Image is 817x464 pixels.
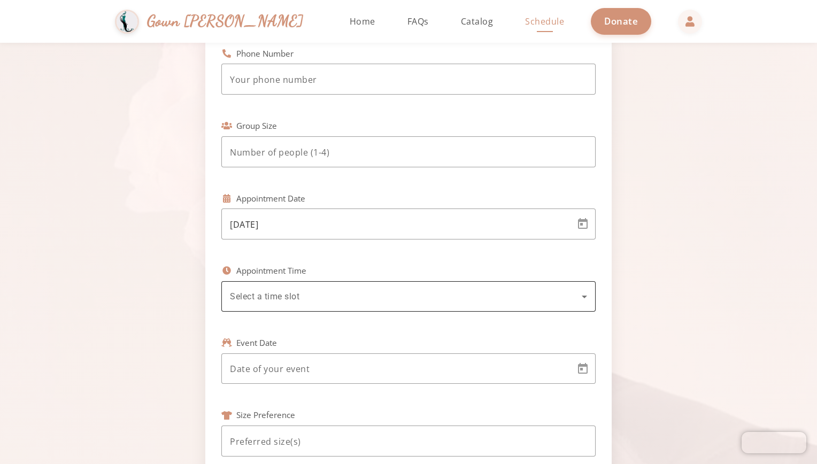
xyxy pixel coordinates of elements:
[230,291,299,301] span: Select a time slot
[230,146,587,159] input: Number of people (1-4)
[570,356,596,382] button: Open calendar
[230,362,568,375] input: Date of your event
[525,16,564,27] span: Schedule
[115,7,314,36] a: Gown [PERSON_NAME]
[350,16,375,27] span: Home
[230,218,568,231] input: Select a date
[115,10,139,34] img: Gown Gmach Logo
[570,211,596,237] button: Open calendar
[236,120,277,132] label: Group Size
[591,8,651,34] a: Donate
[236,409,295,421] label: Size Preference
[236,265,306,277] label: Appointment Time
[604,15,638,27] span: Donate
[147,10,304,33] span: Gown [PERSON_NAME]
[236,192,305,205] label: Appointment Date
[236,48,294,60] label: Phone Number
[461,16,494,27] span: Catalog
[407,16,429,27] span: FAQs
[236,337,277,349] label: Event Date
[230,435,587,448] input: Preferred size(s)
[742,432,806,453] iframe: Chatra live chat
[230,73,587,86] input: Your phone number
